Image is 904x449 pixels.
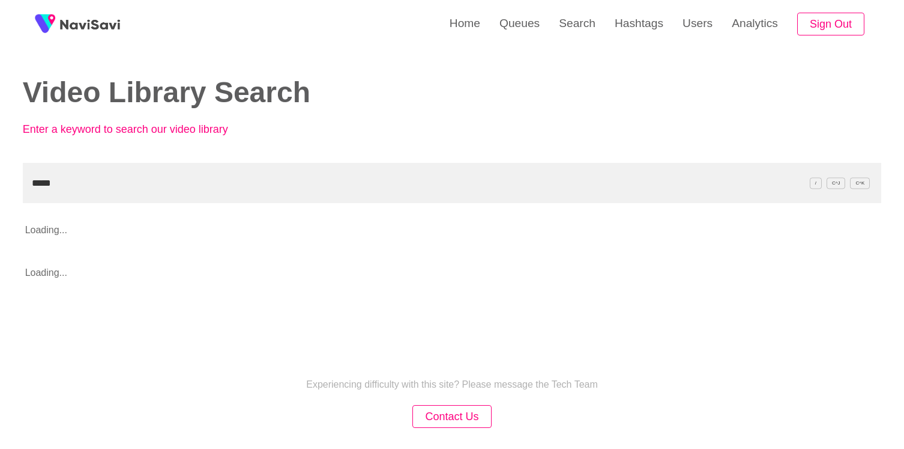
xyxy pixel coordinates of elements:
button: Sign Out [797,13,864,36]
a: Contact Us [412,412,491,422]
p: Experiencing difficulty with this site? Please message the Tech Team [306,379,598,390]
p: Loading... [23,258,796,288]
p: Loading... [23,215,796,245]
img: fireSpot [60,18,120,30]
span: / [810,177,822,189]
img: fireSpot [30,9,60,39]
button: Contact Us [412,405,491,429]
h2: Video Library Search [23,77,434,109]
span: C^J [827,177,846,189]
span: C^K [850,177,870,189]
p: Enter a keyword to search our video library [23,123,287,136]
